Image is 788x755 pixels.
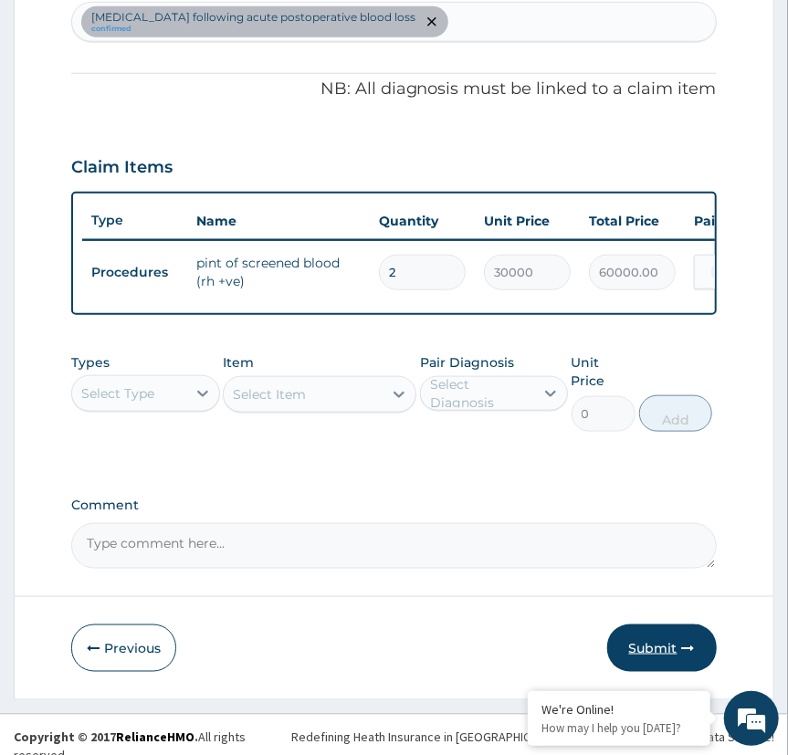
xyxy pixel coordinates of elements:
[95,102,307,126] div: Chat with us now
[475,203,580,239] th: Unit Price
[91,10,415,25] p: [MEDICAL_DATA] following acute postoperative blood loss
[34,91,74,137] img: d_794563401_company_1708531726252_794563401
[116,729,194,746] a: RelianceHMO
[420,353,514,372] label: Pair Diagnosis
[106,230,252,414] span: We're online!
[81,384,154,403] div: Select Type
[14,729,198,746] strong: Copyright © 2017 .
[430,375,532,412] div: Select Diagnosis
[223,353,254,372] label: Item
[580,203,685,239] th: Total Price
[187,245,370,299] td: pint of screened blood (rh +ve)
[91,25,415,34] small: confirmed
[607,624,717,672] button: Submit
[71,624,176,672] button: Previous
[299,9,343,53] div: Minimize live chat window
[82,256,187,289] td: Procedures
[541,701,697,718] div: We're Online!
[71,498,716,513] label: Comment
[71,355,110,371] label: Types
[187,203,370,239] th: Name
[639,395,712,432] button: Add
[71,78,716,101] p: NB: All diagnosis must be linked to a claim item
[424,14,440,30] span: remove selection option
[9,498,348,562] textarea: Type your message and hit 'Enter'
[291,729,774,747] div: Redefining Heath Insurance in [GEOGRAPHIC_DATA] using Telemedicine and Data Science!
[370,203,475,239] th: Quantity
[541,720,697,736] p: How may I help you today?
[572,353,636,390] label: Unit Price
[71,158,173,178] h3: Claim Items
[82,204,187,237] th: Type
